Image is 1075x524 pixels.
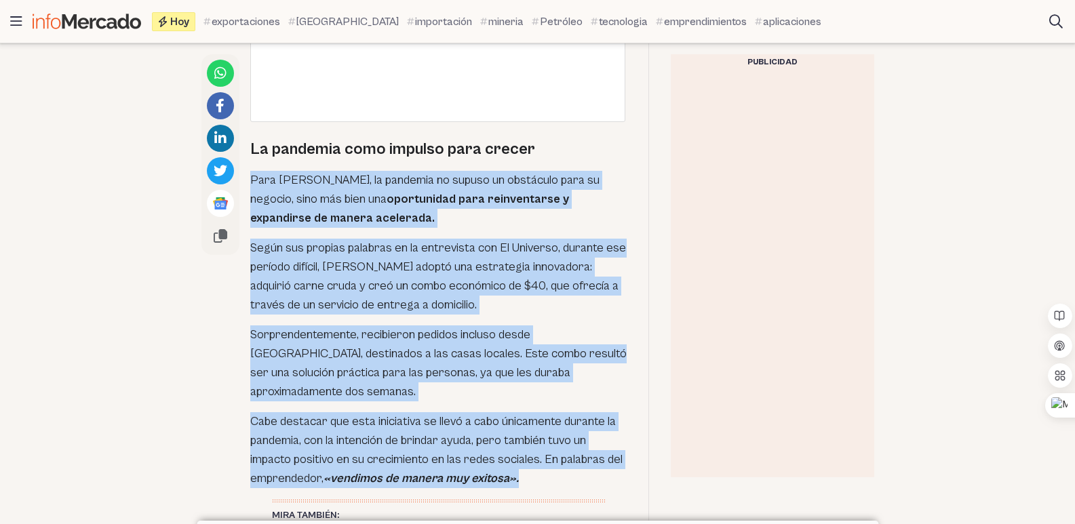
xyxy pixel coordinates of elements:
[415,14,472,30] span: importación
[671,54,874,70] div: Publicidad
[212,195,229,211] img: Google News logo
[272,508,605,522] div: Mira también:
[407,14,472,30] a: importación
[664,14,747,30] span: emprendimientos
[250,412,627,488] p: Cabe destacar que esta iniciativa se llevó a cabo únicamente durante la pandemia, con la intenció...
[480,14,524,30] a: mineria
[296,14,399,30] span: [GEOGRAPHIC_DATA]
[656,14,747,30] a: emprendimientos
[755,14,821,30] a: aplicaciones
[250,171,627,228] p: Para [PERSON_NAME], la pandemia no supuso un obstáculo para su negocio, sino más bien una
[288,14,399,30] a: [GEOGRAPHIC_DATA]
[763,14,821,30] span: aplicaciones
[488,14,524,30] span: mineria
[591,14,648,30] a: tecnologia
[203,14,280,30] a: exportaciones
[250,192,569,225] strong: oportunidad para reinventarse y expandirse de manera acelerada.
[540,14,583,30] span: Petróleo
[212,14,280,30] span: exportaciones
[250,239,627,315] p: Según sus propias palabras en la entrevista con El Universo, durante ese período difícil, [PERSON...
[250,138,627,160] h2: La pandemia como impulso para crecer
[250,325,627,401] p: Sorprendentemente, recibieron pedidos incluso desde [GEOGRAPHIC_DATA], destinados a las casas loc...
[532,14,583,30] a: Petróleo
[170,16,189,27] span: Hoy
[324,471,519,485] strong: «vendimos de manera muy exitosa».
[33,14,141,29] img: Infomercado Ecuador logo
[671,70,874,477] iframe: Advertisement
[599,14,648,30] span: tecnologia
